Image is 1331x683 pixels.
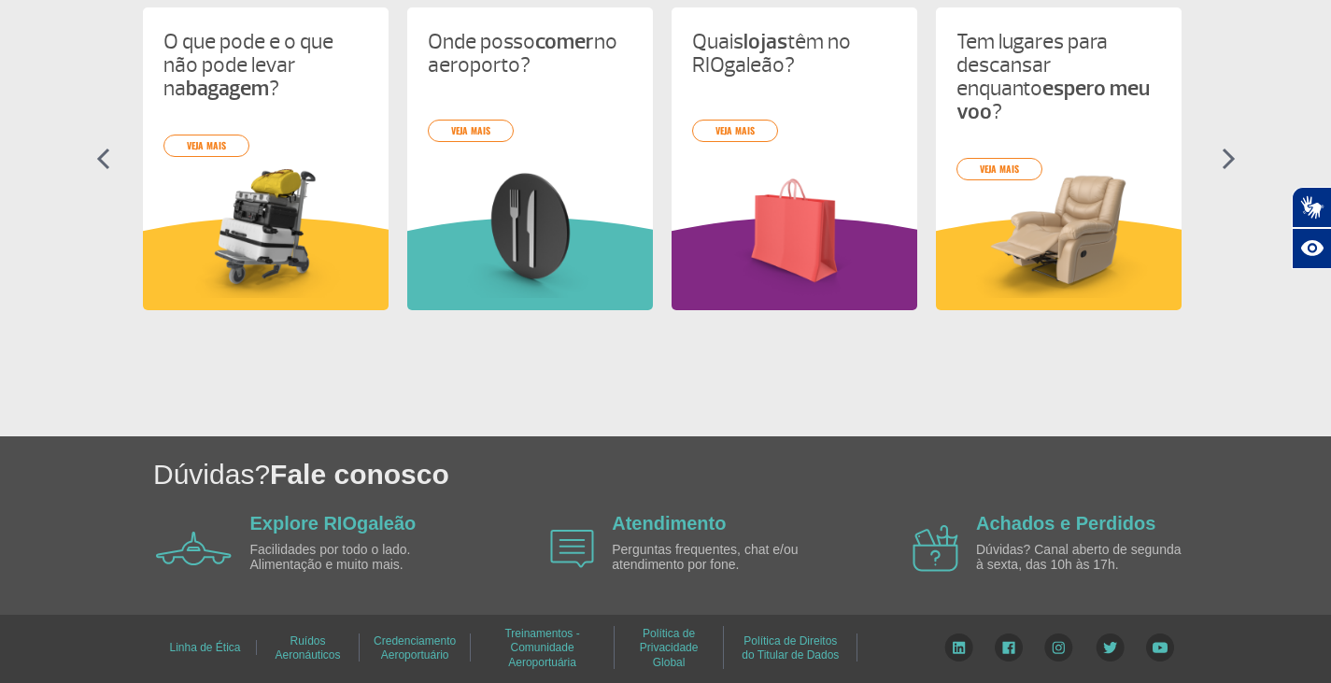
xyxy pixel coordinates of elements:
[956,75,1150,125] strong: espero meu voo
[936,218,1182,310] img: amareloInformacoesUteis.svg
[550,530,594,568] img: airplane icon
[186,75,269,102] strong: bagagem
[995,633,1023,662] img: Facebook
[976,513,1155,534] a: Achados e Perdidos
[163,164,368,298] img: card%20informa%C3%A7%C3%B5es%201.png
[692,30,897,77] p: Quais têm no RIOgaleão?
[944,633,973,662] img: LinkedIn
[156,532,232,565] img: airplane icon
[504,620,579,676] a: Treinamentos - Comunidade Aeroportuária
[374,628,456,668] a: Credenciamento Aeroportuário
[143,218,389,310] img: amareloInformacoesUteis.svg
[672,218,917,310] img: roxoInformacoesUteis.svg
[275,628,340,668] a: Ruídos Aeronáuticos
[250,543,465,572] p: Facilidades por todo o lado. Alimentação e muito mais.
[1222,148,1236,170] img: seta-direita
[640,620,699,676] a: Política de Privacidade Global
[976,543,1191,572] p: Dúvidas? Canal aberto de segunda à sexta, das 10h às 17h.
[407,218,653,310] img: verdeInformacoesUteis.svg
[1292,187,1331,228] button: Abrir tradutor de língua de sinais.
[956,158,1042,180] a: veja mais
[742,628,839,668] a: Política de Direitos do Titular de Dados
[270,459,449,490] span: Fale conosco
[163,30,368,100] p: O que pode e o que não pode levar na ?
[692,164,897,298] img: card%20informa%C3%A7%C3%B5es%206.png
[153,455,1331,493] h1: Dúvidas?
[163,135,249,157] a: veja mais
[743,28,787,55] strong: lojas
[692,120,778,142] a: veja mais
[428,30,632,77] p: Onde posso no aeroporto?
[428,164,632,298] img: card%20informa%C3%A7%C3%B5es%208.png
[96,148,110,170] img: seta-esquerda
[612,543,827,572] p: Perguntas frequentes, chat e/ou atendimento por fone.
[535,28,594,55] strong: comer
[1044,633,1073,662] img: Instagram
[250,513,417,534] a: Explore RIOgaleão
[169,634,240,661] a: Linha de Ética
[956,30,1161,123] p: Tem lugares para descansar enquanto ?
[913,525,958,572] img: airplane icon
[1096,633,1125,662] img: Twitter
[428,120,514,142] a: veja mais
[956,164,1161,298] img: card%20informa%C3%A7%C3%B5es%204.png
[1292,228,1331,269] button: Abrir recursos assistivos.
[1146,633,1174,662] img: YouTube
[1292,187,1331,269] div: Plugin de acessibilidade da Hand Talk.
[612,513,726,534] a: Atendimento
